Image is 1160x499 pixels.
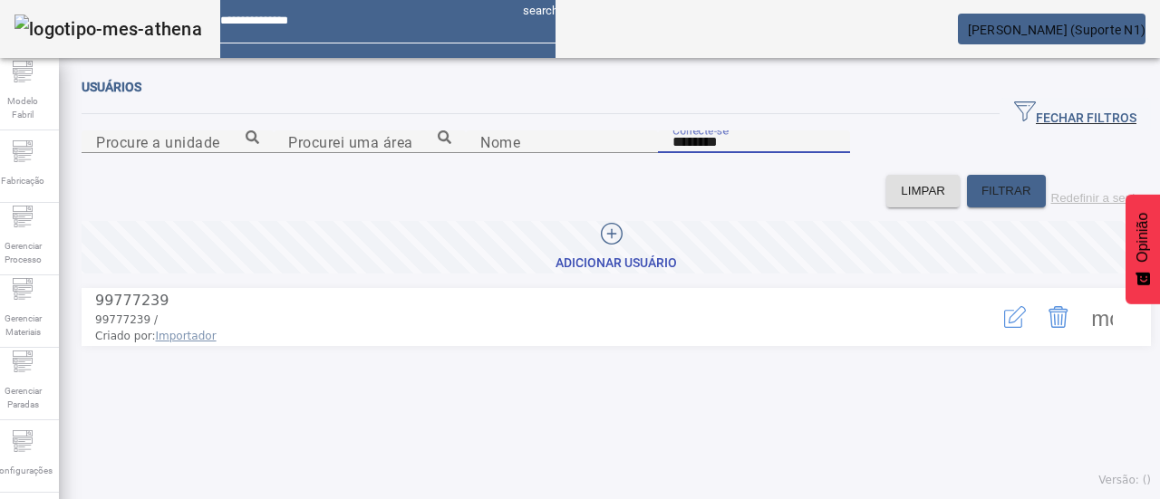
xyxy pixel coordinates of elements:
font: Gerenciar Paradas [5,386,42,409]
font: Fabricação [1,176,44,186]
font: Versão: () [1098,474,1151,486]
font: Procurei uma área [288,133,413,150]
font: Gerenciar Materiais [5,313,42,337]
font: Usuários [82,80,141,94]
button: LIMPAR [886,175,960,207]
font: Modelo Fabril [7,96,38,120]
font: Gerenciar Processo [5,241,42,264]
font: Criado por: [95,330,156,342]
font: 99777239 [95,292,169,309]
font: LIMPAR [901,184,945,197]
font: Conecte-se [672,123,729,136]
button: Adicionar Usuário [82,221,1151,273]
button: Excluir [1037,295,1080,339]
font: Redefinir a senha [1051,191,1145,205]
font: Opinião [1135,213,1150,263]
button: FECHAR FILTROS [1000,98,1151,130]
font: Importador [156,330,217,342]
button: FILTRAR [967,175,1046,207]
font: FILTRAR [981,184,1031,197]
button: Redefinir a senha [1046,175,1151,207]
button: Feedback - Mostrar pesquisa [1126,195,1160,304]
button: Mais [1080,295,1124,339]
img: logotipo-mes-athena [14,14,202,43]
input: Número [96,131,259,153]
font: FECHAR FILTROS [1036,110,1136,125]
font: [PERSON_NAME] (Suporte N1) [968,23,1146,37]
font: Procure a unidade [96,133,220,150]
input: Número [288,131,451,153]
font: Nome [480,133,520,150]
font: Adicionar Usuário [556,255,677,270]
font: 99777239 / [95,313,158,326]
